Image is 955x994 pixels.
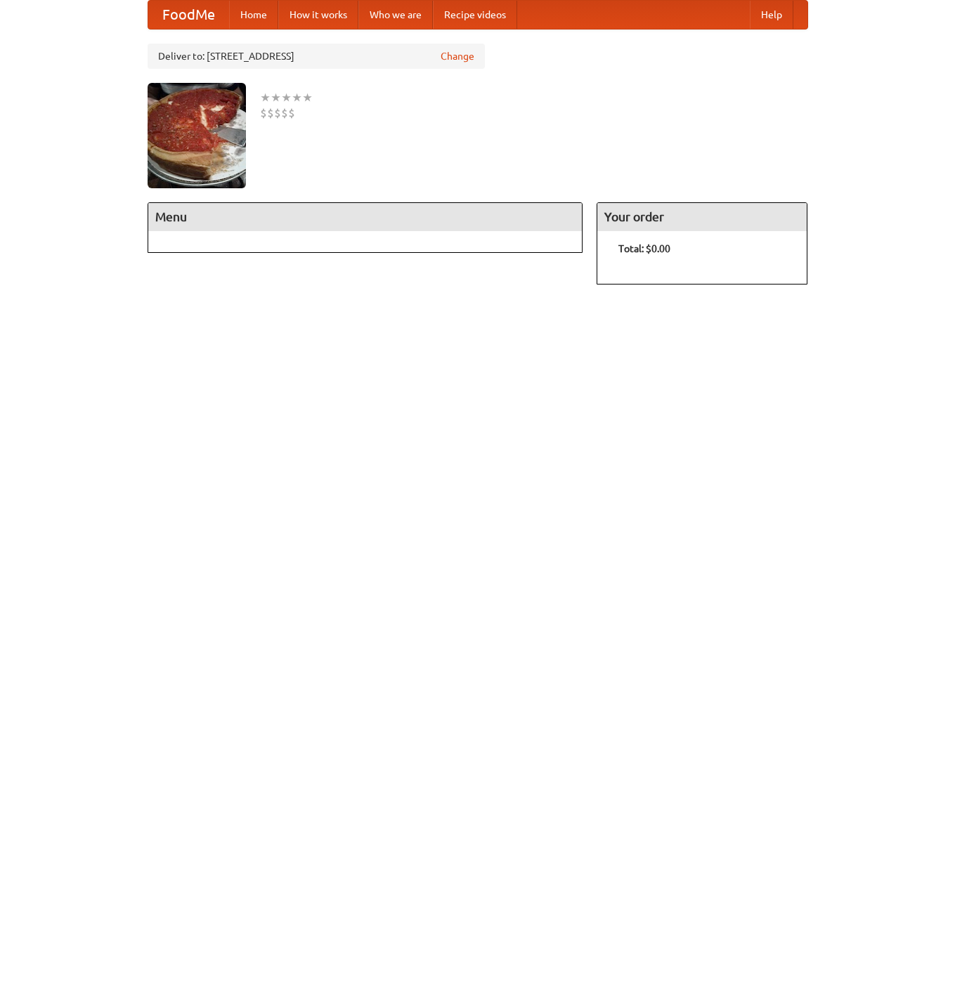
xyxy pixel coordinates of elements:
li: $ [281,105,288,121]
li: $ [267,105,274,121]
li: ★ [281,90,292,105]
li: ★ [292,90,302,105]
a: Help [750,1,793,29]
img: angular.jpg [148,83,246,188]
li: ★ [302,90,313,105]
a: Change [441,49,474,63]
h4: Your order [597,203,807,231]
a: Recipe videos [433,1,517,29]
li: ★ [271,90,281,105]
a: Who we are [358,1,433,29]
b: Total: $0.00 [618,243,670,254]
a: FoodMe [148,1,229,29]
li: $ [274,105,281,121]
h4: Menu [148,203,583,231]
a: How it works [278,1,358,29]
div: Deliver to: [STREET_ADDRESS] [148,44,485,69]
li: ★ [260,90,271,105]
li: $ [288,105,295,121]
a: Home [229,1,278,29]
li: $ [260,105,267,121]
